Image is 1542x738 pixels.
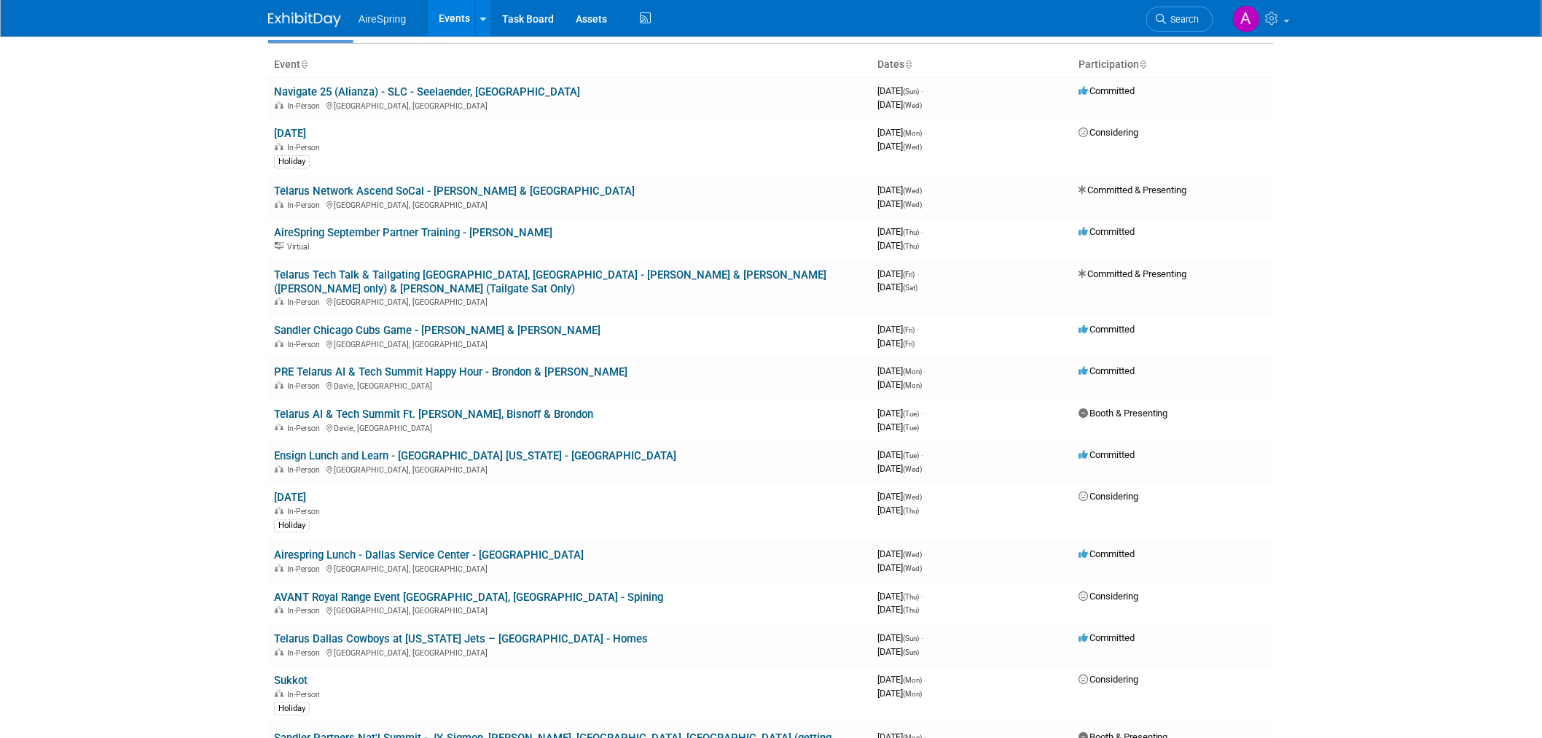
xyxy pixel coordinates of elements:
[275,201,283,208] img: In-Person Event
[903,648,919,656] span: (Sun)
[274,449,676,462] a: Ensign Lunch and Learn - [GEOGRAPHIC_DATA] [US_STATE] - [GEOGRAPHIC_DATA]
[921,449,923,460] span: -
[287,298,324,307] span: In-Person
[903,101,922,109] span: (Wed)
[877,99,922,110] span: [DATE]
[903,201,922,209] span: (Wed)
[287,606,324,615] span: In-Person
[1079,408,1168,419] span: Booth & Presenting
[917,324,919,335] span: -
[1079,184,1187,195] span: Committed & Presenting
[274,604,866,615] div: [GEOGRAPHIC_DATA], [GEOGRAPHIC_DATA]
[275,340,283,347] img: In-Person Event
[274,632,648,645] a: Telarus Dallas Cowboys at [US_STATE] Jets – [GEOGRAPHIC_DATA] - Homes
[274,268,826,295] a: Telarus Tech Talk & Tailgating [GEOGRAPHIC_DATA], [GEOGRAPHIC_DATA] - [PERSON_NAME] & [PERSON_NAM...
[274,365,627,378] a: PRE Telarus AI & Tech Summit Happy Hour - Brondon & [PERSON_NAME]
[877,688,922,699] span: [DATE]
[877,127,926,138] span: [DATE]
[877,674,926,685] span: [DATE]
[877,422,919,432] span: [DATE]
[274,422,866,433] div: Davie, [GEOGRAPHIC_DATA]
[1139,58,1146,70] a: Sort by Participation Type
[1079,491,1138,502] span: Considering
[921,632,923,643] span: -
[274,646,866,658] div: [GEOGRAPHIC_DATA], [GEOGRAPHIC_DATA]
[274,99,866,111] div: [GEOGRAPHIC_DATA], [GEOGRAPHIC_DATA]
[274,338,866,349] div: [GEOGRAPHIC_DATA], [GEOGRAPHIC_DATA]
[904,58,912,70] a: Sort by Start Date
[903,551,922,559] span: (Wed)
[877,324,919,335] span: [DATE]
[921,408,923,419] span: -
[287,465,324,475] span: In-Person
[275,606,283,613] img: In-Person Event
[877,268,919,279] span: [DATE]
[903,676,922,684] span: (Mon)
[287,507,324,516] span: In-Person
[274,295,866,307] div: [GEOGRAPHIC_DATA], [GEOGRAPHIC_DATA]
[287,201,324,210] span: In-Person
[903,564,922,572] span: (Wed)
[287,242,313,252] span: Virtual
[274,674,308,687] a: Sukkot
[274,702,310,715] div: Holiday
[274,379,866,391] div: Davie, [GEOGRAPHIC_DATA]
[1232,5,1260,33] img: Aila Ortiaga
[877,604,919,615] span: [DATE]
[275,690,283,697] img: In-Person Event
[877,449,923,460] span: [DATE]
[274,127,306,140] a: [DATE]
[1079,365,1135,376] span: Committed
[877,408,923,419] span: [DATE]
[921,85,923,96] span: -
[274,324,600,337] a: Sandler Chicago Cubs Game - [PERSON_NAME] & [PERSON_NAME]
[275,143,283,150] img: In-Person Event
[274,408,593,421] a: Telarus AI & Tech Summit Ft. [PERSON_NAME], Bisnoff & Brondon
[877,379,922,390] span: [DATE]
[287,424,324,433] span: In-Person
[274,519,310,532] div: Holiday
[877,184,926,195] span: [DATE]
[275,381,283,389] img: In-Person Event
[877,505,919,516] span: [DATE]
[924,674,926,685] span: -
[287,340,324,349] span: In-Person
[924,184,926,195] span: -
[275,101,283,109] img: In-Person Event
[877,365,926,376] span: [DATE]
[877,491,926,502] span: [DATE]
[903,634,919,642] span: (Sun)
[274,184,635,198] a: Telarus Network Ascend SoCal - [PERSON_NAME] & [GEOGRAPHIC_DATA]
[877,226,923,237] span: [DATE]
[903,228,919,236] span: (Thu)
[300,58,308,70] a: Sort by Event Name
[903,381,922,389] span: (Mon)
[917,268,919,279] span: -
[877,85,923,96] span: [DATE]
[921,591,923,602] span: -
[903,340,915,348] span: (Fri)
[1166,14,1199,25] span: Search
[903,593,919,601] span: (Thu)
[903,507,919,515] span: (Thu)
[287,143,324,152] span: In-Person
[1079,127,1138,138] span: Considering
[903,88,919,96] span: (Sun)
[287,381,324,391] span: In-Person
[1073,53,1274,77] th: Participation
[275,507,283,514] img: In-Person Event
[274,591,663,604] a: AVANT Royal Range Event [GEOGRAPHIC_DATA], [GEOGRAPHIC_DATA] - Spining
[359,13,406,25] span: AireSpring
[275,242,283,249] img: Virtual Event
[903,129,922,137] span: (Mon)
[903,606,919,614] span: (Thu)
[903,410,919,418] span: (Tue)
[877,646,919,657] span: [DATE]
[924,548,926,559] span: -
[877,281,917,292] span: [DATE]
[1079,548,1135,559] span: Committed
[921,226,923,237] span: -
[903,271,915,279] span: (Fri)
[287,101,324,111] span: In-Person
[924,365,926,376] span: -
